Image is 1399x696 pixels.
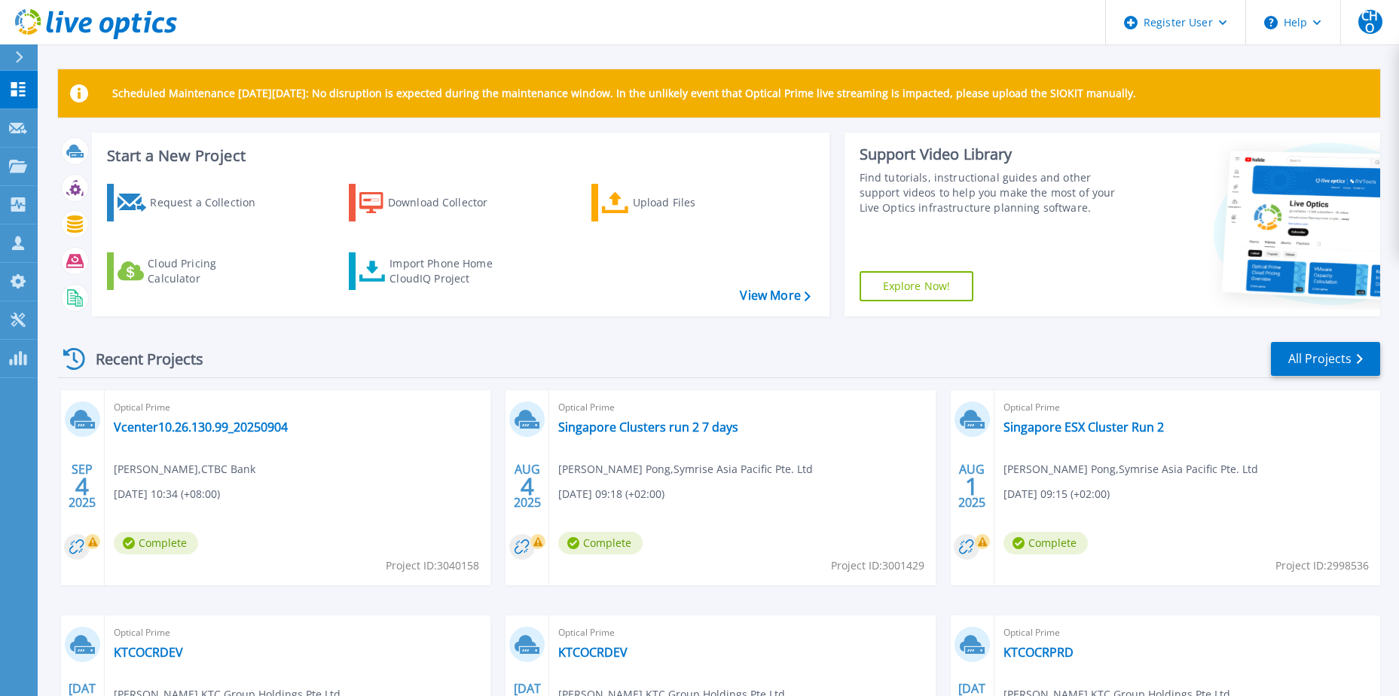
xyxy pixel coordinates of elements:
span: [PERSON_NAME] , CTBC Bank [114,461,255,478]
span: [DATE] 09:18 (+02:00) [558,486,664,502]
span: Optical Prime [1003,399,1371,416]
a: KTCOCRDEV [558,645,628,660]
a: Request a Collection [107,184,275,221]
div: Cloud Pricing Calculator [148,256,268,286]
span: Optical Prime [558,624,926,641]
span: [PERSON_NAME] Pong , Symrise Asia Pacific Pte. Ltd [558,461,813,478]
span: Project ID: 3001429 [831,557,924,574]
span: Optical Prime [1003,624,1371,641]
div: AUG 2025 [513,459,542,514]
a: Singapore ESX Cluster Run 2 [1003,420,1164,435]
span: CHO [1358,10,1382,34]
span: 4 [75,480,89,493]
span: 1 [965,480,979,493]
h3: Start a New Project [107,148,810,164]
span: Complete [558,532,643,554]
span: Optical Prime [114,399,481,416]
div: Request a Collection [150,188,270,218]
span: Project ID: 3040158 [386,557,479,574]
div: Import Phone Home CloudIQ Project [389,256,507,286]
a: KTCOCRPRD [1003,645,1074,660]
span: Complete [1003,532,1088,554]
a: Cloud Pricing Calculator [107,252,275,290]
span: [DATE] 09:15 (+02:00) [1003,486,1110,502]
div: Support Video Library [860,145,1132,164]
a: Upload Files [591,184,759,221]
div: AUG 2025 [958,459,986,514]
div: Download Collector [388,188,509,218]
span: [DATE] 10:34 (+08:00) [114,486,220,502]
span: 4 [521,480,534,493]
a: Download Collector [349,184,517,221]
p: Scheduled Maintenance [DATE][DATE]: No disruption is expected during the maintenance window. In t... [112,87,1136,99]
span: Optical Prime [558,399,926,416]
div: Find tutorials, instructional guides and other support videos to help you make the most of your L... [860,170,1132,215]
span: Project ID: 2998536 [1275,557,1369,574]
a: Explore Now! [860,271,974,301]
a: KTCOCRDEV [114,645,183,660]
span: Complete [114,532,198,554]
a: Vcenter10.26.130.99_20250904 [114,420,288,435]
span: [PERSON_NAME] Pong , Symrise Asia Pacific Pte. Ltd [1003,461,1258,478]
a: Singapore Clusters run 2 7 days [558,420,738,435]
div: SEP 2025 [68,459,96,514]
a: View More [740,288,810,303]
span: Optical Prime [114,624,481,641]
a: All Projects [1271,342,1380,376]
div: Recent Projects [58,340,224,377]
div: Upload Files [633,188,753,218]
